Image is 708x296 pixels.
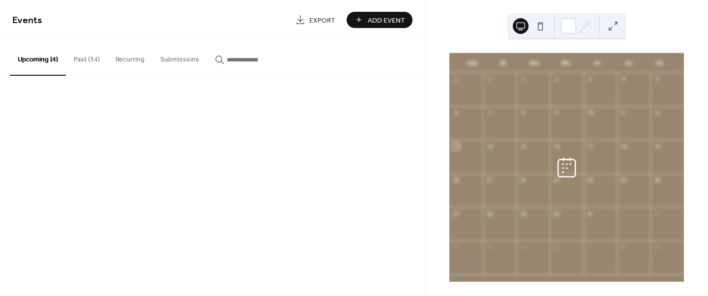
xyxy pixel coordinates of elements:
[486,76,493,83] div: 30
[553,177,560,184] div: 23
[519,210,527,217] div: 29
[587,210,594,217] div: 31
[620,143,627,150] div: 18
[653,109,661,117] div: 12
[489,53,520,73] div: di.
[614,53,645,73] div: za.
[553,109,560,117] div: 9
[152,40,207,75] button: Submissions
[620,243,627,251] div: 8
[553,143,560,150] div: 16
[108,40,152,75] button: Recurring
[519,109,527,117] div: 8
[452,243,460,251] div: 3
[553,243,560,251] div: 6
[457,53,489,73] div: ma.
[10,40,66,76] button: Upcoming (4)
[587,243,594,251] div: 7
[519,143,527,150] div: 15
[486,177,493,184] div: 21
[587,76,594,83] div: 3
[653,76,661,83] div: 5
[653,143,661,150] div: 19
[519,243,527,251] div: 5
[587,143,594,150] div: 17
[368,15,405,26] span: Add Event
[452,210,460,217] div: 27
[582,53,614,73] div: vr.
[520,53,551,73] div: wo.
[653,177,661,184] div: 26
[620,76,627,83] div: 4
[486,143,493,150] div: 14
[551,53,583,73] div: do.
[288,12,343,28] a: Export
[309,15,335,26] span: Export
[553,210,560,217] div: 30
[553,76,560,83] div: 2
[452,109,460,117] div: 6
[486,243,493,251] div: 4
[452,143,460,150] div: 13
[587,109,594,117] div: 10
[653,243,661,251] div: 9
[620,177,627,184] div: 25
[452,177,460,184] div: 20
[486,210,493,217] div: 28
[486,109,493,117] div: 7
[519,177,527,184] div: 22
[653,210,661,217] div: 2
[587,177,594,184] div: 24
[347,12,413,28] button: Add Event
[519,76,527,83] div: 1
[620,109,627,117] div: 11
[645,53,676,73] div: zo.
[66,40,108,75] button: Past (34)
[620,210,627,217] div: 1
[452,76,460,83] div: 29
[12,11,42,30] span: Events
